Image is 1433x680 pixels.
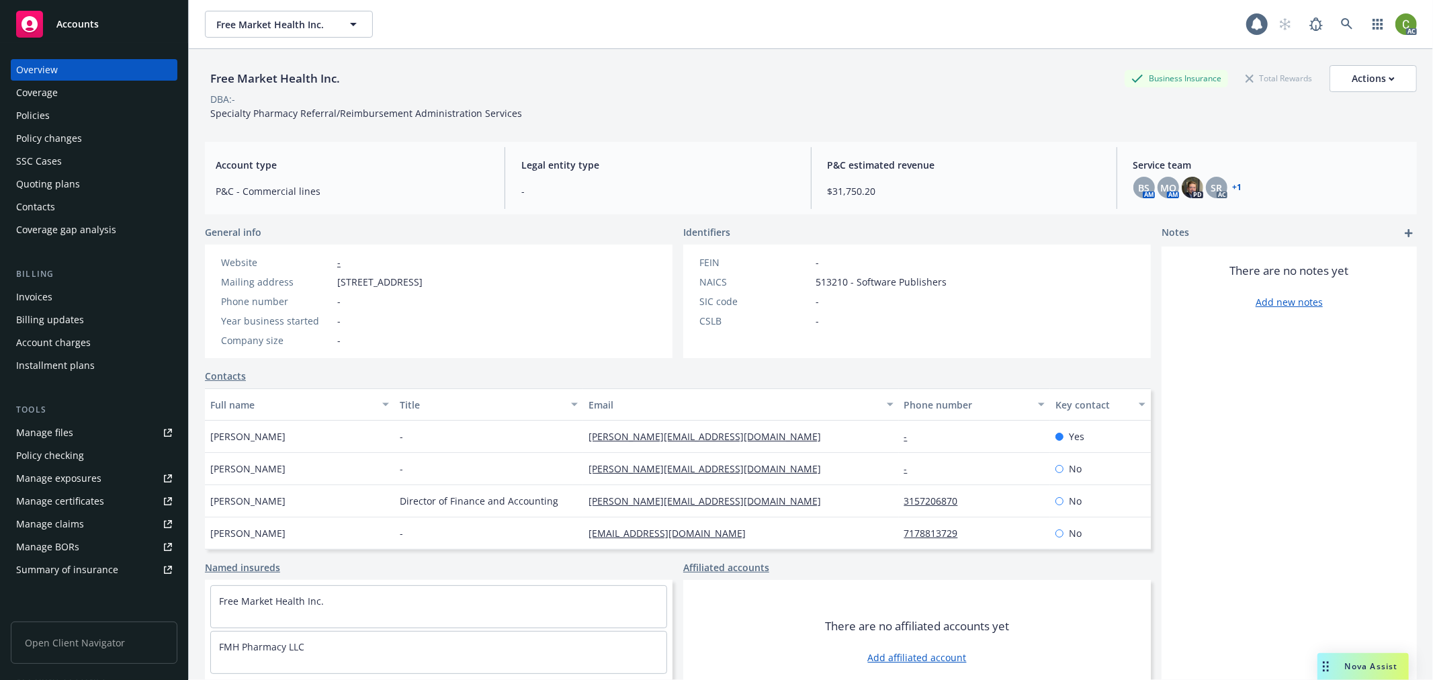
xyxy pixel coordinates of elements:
[205,225,261,239] span: General info
[699,275,810,289] div: NAICS
[216,184,488,198] span: P&C - Commercial lines
[221,314,332,328] div: Year business started
[11,445,177,466] a: Policy checking
[221,333,332,347] div: Company size
[11,403,177,417] div: Tools
[825,618,1009,634] span: There are no affiliated accounts yet
[1069,526,1082,540] span: No
[589,495,832,507] a: [PERSON_NAME][EMAIL_ADDRESS][DOMAIN_NAME]
[1050,388,1151,421] button: Key contact
[1230,263,1349,279] span: There are no notes yet
[11,536,177,558] a: Manage BORs
[205,369,246,383] a: Contacts
[1395,13,1417,35] img: photo
[210,107,522,120] span: Specialty Pharmacy Referral/Reimbursement Administration Services
[1256,295,1323,309] a: Add new notes
[11,267,177,281] div: Billing
[16,59,58,81] div: Overview
[589,430,832,443] a: [PERSON_NAME][EMAIL_ADDRESS][DOMAIN_NAME]
[1069,462,1082,476] span: No
[205,11,373,38] button: Free Market Health Inc.
[221,255,332,269] div: Website
[828,158,1100,172] span: P&C estimated revenue
[16,219,116,241] div: Coverage gap analysis
[816,314,819,328] span: -
[400,494,558,508] span: Director of Finance and Accounting
[904,398,1030,412] div: Phone number
[1239,70,1319,87] div: Total Rewards
[1334,11,1360,38] a: Search
[210,526,286,540] span: [PERSON_NAME]
[904,430,918,443] a: -
[521,158,794,172] span: Legal entity type
[400,429,403,443] span: -
[11,82,177,103] a: Coverage
[16,105,50,126] div: Policies
[1272,11,1299,38] a: Start snowing
[56,19,99,30] span: Accounts
[11,355,177,376] a: Installment plans
[221,275,332,289] div: Mailing address
[699,294,810,308] div: SIC code
[216,158,488,172] span: Account type
[11,491,177,512] a: Manage certificates
[205,560,280,575] a: Named insureds
[11,309,177,331] a: Billing updates
[11,286,177,308] a: Invoices
[683,560,769,575] a: Affiliated accounts
[1160,181,1176,195] span: MQ
[521,184,794,198] span: -
[219,640,304,653] a: FMH Pharmacy LLC
[583,388,898,421] button: Email
[589,527,756,540] a: [EMAIL_ADDRESS][DOMAIN_NAME]
[1317,653,1409,680] button: Nova Assist
[11,513,177,535] a: Manage claims
[16,286,52,308] div: Invoices
[400,526,403,540] span: -
[589,462,832,475] a: [PERSON_NAME][EMAIL_ADDRESS][DOMAIN_NAME]
[16,491,104,512] div: Manage certificates
[221,294,332,308] div: Phone number
[210,429,286,443] span: [PERSON_NAME]
[11,128,177,149] a: Policy changes
[1182,177,1203,198] img: photo
[16,332,91,353] div: Account charges
[16,82,58,103] div: Coverage
[816,294,819,308] span: -
[1303,11,1330,38] a: Report a Bug
[16,422,73,443] div: Manage files
[216,17,333,32] span: Free Market Health Inc.
[16,536,79,558] div: Manage BORs
[1364,11,1391,38] a: Switch app
[11,105,177,126] a: Policies
[1330,65,1417,92] button: Actions
[683,225,730,239] span: Identifiers
[816,275,947,289] span: 513210 - Software Publishers
[11,332,177,353] a: Account charges
[210,462,286,476] span: [PERSON_NAME]
[1069,429,1084,443] span: Yes
[11,196,177,218] a: Contacts
[699,255,810,269] div: FEIN
[205,388,394,421] button: Full name
[11,622,177,664] span: Open Client Navigator
[1055,398,1131,412] div: Key contact
[1125,70,1228,87] div: Business Insurance
[394,388,584,421] button: Title
[11,5,177,43] a: Accounts
[11,151,177,172] a: SSC Cases
[899,388,1050,421] button: Phone number
[11,607,177,621] div: Analytics hub
[904,495,969,507] a: 3157206870
[1133,158,1406,172] span: Service team
[11,422,177,443] a: Manage files
[16,468,101,489] div: Manage exposures
[16,196,55,218] div: Contacts
[1211,181,1222,195] span: SR
[16,355,95,376] div: Installment plans
[11,468,177,489] span: Manage exposures
[1069,494,1082,508] span: No
[16,173,80,195] div: Quoting plans
[16,309,84,331] div: Billing updates
[337,294,341,308] span: -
